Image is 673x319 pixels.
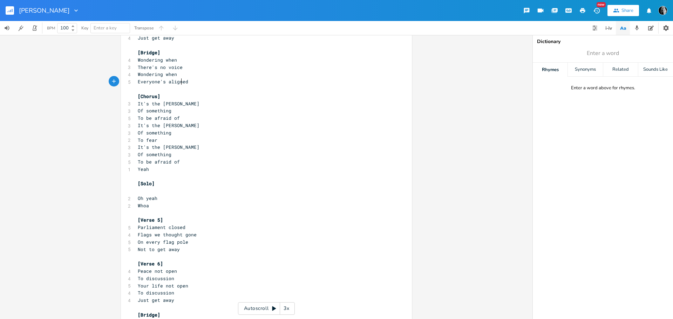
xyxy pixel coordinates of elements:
[138,246,180,252] span: Not to get away
[590,4,604,17] button: New
[138,290,174,296] span: To discussion
[138,166,149,172] span: Yeah
[138,180,155,187] span: [Solo]
[138,144,199,150] span: It's the [PERSON_NAME]
[138,283,188,289] span: Your life not open
[533,63,567,77] div: Rhymes
[138,224,185,230] span: Parliament closed
[138,64,183,70] span: There's no voice
[138,231,197,238] span: Flags we thought gone
[138,159,180,165] span: To be afraid of
[138,202,149,209] span: Whoa
[134,26,154,30] div: Transpose
[138,261,163,267] span: [Verse 6]
[138,195,157,201] span: Oh yeah
[138,217,163,223] span: [Verse 5]
[587,49,619,57] span: Enter a word
[537,39,669,44] div: Dictionary
[568,63,603,77] div: Synonyms
[571,85,635,91] div: Enter a word above for rhymes.
[238,302,295,315] div: Autoscroll
[138,35,174,41] span: Just get away
[138,312,160,318] span: [Bridge]
[138,115,180,121] span: To be afraid of
[138,239,188,245] span: On every flag pole
[138,122,199,129] span: It's the [PERSON_NAME]
[138,130,171,136] span: Of something
[621,7,633,14] div: Share
[658,6,667,15] img: RTW72
[603,63,638,77] div: Related
[138,268,177,274] span: Peace not open
[638,63,673,77] div: Sounds Like
[280,302,293,315] div: 3x
[19,7,70,14] span: [PERSON_NAME]
[597,2,606,7] div: New
[138,57,177,63] span: Wondering when
[138,108,171,114] span: Of something
[94,25,117,31] span: Enter a key
[138,93,160,99] span: [Chorus]
[81,26,88,30] div: Key
[138,275,174,282] span: To discussion
[138,49,160,56] span: [Bridge]
[47,26,55,30] div: BPM
[138,137,157,143] span: To fear
[607,5,639,16] button: Share
[138,151,171,158] span: Of something
[138,100,199,107] span: It's the [PERSON_NAME]
[138,71,177,77] span: Wondering when
[138,78,188,85] span: Everyone's aligned
[138,297,174,303] span: Just get away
